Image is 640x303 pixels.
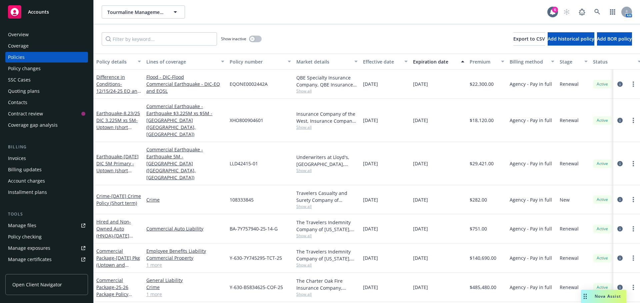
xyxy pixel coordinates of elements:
span: Agency - Pay in full [510,225,552,232]
span: [DATE] [363,160,378,167]
a: Policies [5,52,88,63]
a: circleInformation [616,283,624,291]
a: more [629,80,637,88]
a: Contract review [5,108,88,119]
span: - [DATE] Crime Policy (Short term) [96,193,141,206]
span: [DATE] [413,117,428,124]
div: Manage exposures [8,243,50,253]
div: Effective date [363,58,400,65]
div: Insurance Company of the West, Insurance Company of the West (ICW), Amwins [296,110,358,124]
a: Earthquake [96,110,140,137]
button: Export to CSV [513,32,545,46]
a: 1 more [146,261,224,268]
div: Manage certificates [8,254,52,265]
span: Agency - Pay in full [510,284,552,291]
a: Coverage gap analysis [5,120,88,130]
span: Active [596,81,609,87]
span: Active [596,284,609,290]
a: circleInformation [616,254,624,262]
button: Effective date [360,54,410,70]
div: Billing [5,144,88,150]
div: Policies [8,52,25,63]
a: Manage files [5,220,88,231]
a: Commercial Property [146,254,224,261]
span: Active [596,255,609,261]
span: Show all [296,233,358,238]
a: Overview [5,29,88,40]
div: The Charter Oak Fire Insurance Company, Travelers Insurance [296,277,358,291]
span: Show all [296,262,358,268]
div: The Travelers Indemnity Company of [US_STATE], Travelers Insurance [296,219,358,233]
a: more [629,225,637,233]
span: [DATE] [413,160,428,167]
span: Renewal [560,117,579,124]
span: Y-630-B5834625-COF-25 [230,284,283,291]
span: [DATE] [363,284,378,291]
a: Commercial Earthquake - Earthquake 5M -[GEOGRAPHIC_DATA] ([GEOGRAPHIC_DATA], [GEOGRAPHIC_DATA]) [146,146,224,181]
div: Premium [470,58,497,65]
div: Billing method [510,58,547,65]
span: 108333845 [230,196,254,203]
span: Agency - Pay in full [510,80,552,87]
div: Drag to move [581,290,589,303]
a: Crime [146,284,224,291]
a: Hired and Non-Owned Auto (HNOA) [96,219,136,253]
div: The Travelers Indemnity Company of [US_STATE], Travelers Insurance [296,248,358,262]
div: Coverage [8,41,29,51]
button: Tourmaline Management LLC [102,5,185,19]
a: Quoting plans [5,86,88,96]
span: Renewal [560,284,579,291]
a: Coverage [5,41,88,51]
div: Contacts [8,97,27,108]
span: Agency - Pay in full [510,117,552,124]
span: Show all [296,168,358,173]
a: circleInformation [616,80,624,88]
a: more [629,196,637,204]
a: Accounts [5,3,88,21]
a: Manage exposures [5,243,88,253]
div: Quoting plans [8,86,40,96]
div: Manage claims [8,265,42,276]
div: Invoices [8,153,26,164]
span: Show inactive [221,36,246,42]
div: Policy changes [8,63,41,74]
span: EQONE0002442A [230,80,268,87]
span: Renewal [560,160,579,167]
span: [DATE] [363,254,378,261]
span: Active [596,197,609,203]
button: Expiration date [410,54,467,70]
div: SSC Cases [8,75,31,85]
span: Agency - Pay in full [510,254,552,261]
span: Show all [296,204,358,209]
a: Crime [96,193,141,206]
button: Stage [557,54,590,70]
a: Start snowing [560,5,573,19]
a: Policy checking [5,231,88,242]
a: Difference in Conditions [96,74,140,115]
a: Crime [146,196,224,203]
span: Active [596,117,609,123]
span: $751.00 [470,225,487,232]
a: Commercial Package [96,248,140,282]
a: Manage claims [5,265,88,276]
button: Policy number [227,54,294,70]
a: circleInformation [616,225,624,233]
div: Installment plans [8,187,47,198]
span: New [560,196,570,203]
a: Earthquake [96,153,139,181]
span: Agency - Pay in full [510,196,552,203]
a: Switch app [606,5,619,19]
div: Tools [5,211,88,218]
span: $29,421.00 [470,160,494,167]
div: Policy checking [8,231,42,242]
button: Add historical policy [548,32,594,46]
div: Policy number [230,58,284,65]
a: circleInformation [616,196,624,204]
span: Agency - Pay in full [510,160,552,167]
span: Active [596,161,609,167]
a: Installment plans [5,187,88,198]
span: [DATE] [363,225,378,232]
div: Policy details [96,58,134,65]
div: Overview [8,29,29,40]
span: Open Client Navigator [12,281,62,288]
